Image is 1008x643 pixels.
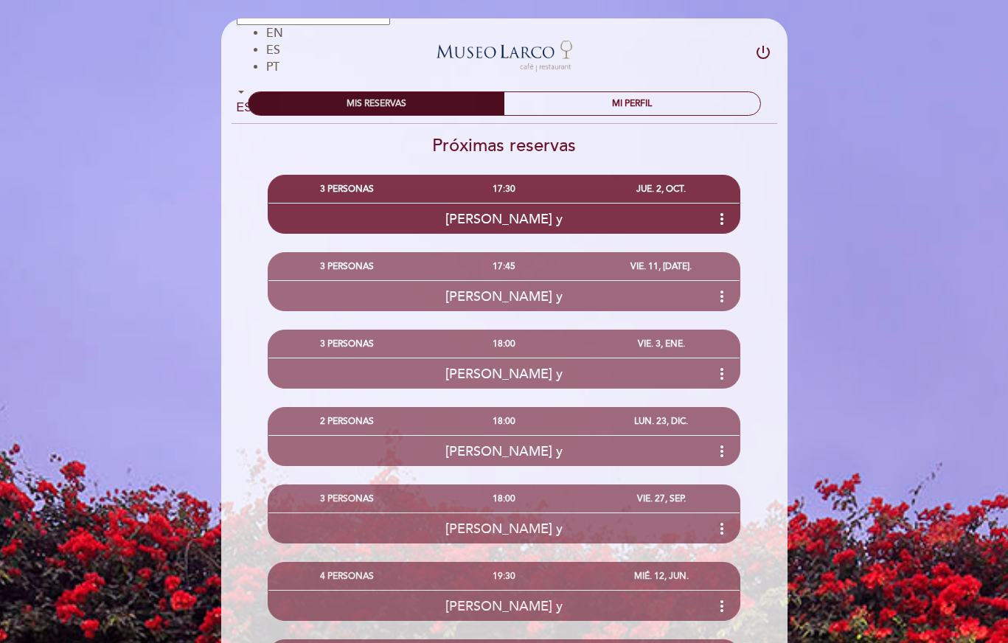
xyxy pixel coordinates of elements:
[504,92,760,115] div: MI PERFIL
[583,485,740,512] div: VIE. 27, SEP.
[583,330,740,358] div: VIE. 3, ENE.
[268,563,425,590] div: 4 PERSONAS
[268,175,425,203] div: 3 PERSONAS
[445,598,563,614] span: [PERSON_NAME] y
[583,175,740,203] div: JUE. 2, OCT.
[268,408,425,435] div: 2 PERSONAS
[268,330,425,358] div: 3 PERSONAS
[220,135,788,156] h2: Próximas reservas
[713,365,731,383] i: more_vert
[713,597,731,615] i: more_vert
[445,211,563,227] span: [PERSON_NAME] y
[583,408,740,435] div: LUN. 23, DIC.
[425,253,583,280] div: 17:45
[266,43,280,58] span: ES
[266,26,283,41] span: EN
[583,253,740,280] div: VIE. 11, [DATE].
[268,485,425,512] div: 3 PERSONAS
[713,288,731,305] i: more_vert
[445,443,563,459] span: [PERSON_NAME] y
[425,330,583,358] div: 18:00
[445,366,563,382] span: [PERSON_NAME] y
[713,442,731,460] i: more_vert
[713,210,731,228] i: more_vert
[248,92,504,115] div: MIS RESERVAS
[713,520,731,538] i: more_vert
[754,44,772,66] button: power_settings_new
[266,60,279,74] span: PT
[583,563,740,590] div: MIÉ. 12, JUN.
[425,408,583,435] div: 18:00
[445,521,563,537] span: [PERSON_NAME] y
[445,288,563,305] span: [PERSON_NAME] y
[754,44,772,61] i: power_settings_new
[412,35,597,75] a: Museo [GEOGRAPHIC_DATA] - Restaurant
[425,563,583,590] div: 19:30
[425,175,583,203] div: 17:30
[425,485,583,512] div: 18:00
[268,253,425,280] div: 3 PERSONAS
